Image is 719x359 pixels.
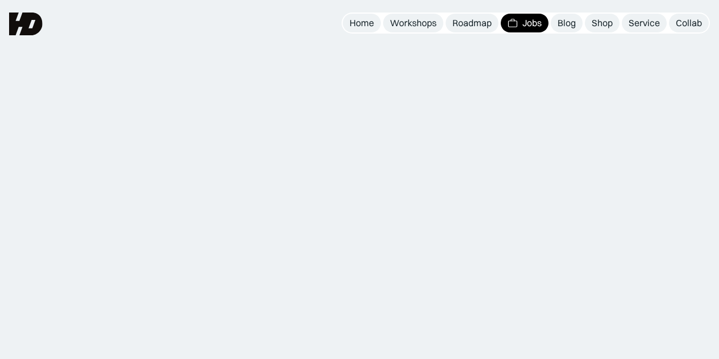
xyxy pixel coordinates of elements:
a: Service [622,14,667,32]
a: Collab [669,14,709,32]
div: Service [629,17,660,29]
div: Shop [592,17,613,29]
a: Blog [551,14,583,32]
a: Jobs [501,14,548,32]
div: Workshops [390,17,437,29]
div: Home [350,17,374,29]
div: Roadmap [452,17,492,29]
a: Workshops [383,14,443,32]
a: Home [343,14,381,32]
div: Blog [558,17,576,29]
div: Collab [676,17,702,29]
div: Jobs [522,17,542,29]
a: Roadmap [446,14,498,32]
a: Shop [585,14,620,32]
